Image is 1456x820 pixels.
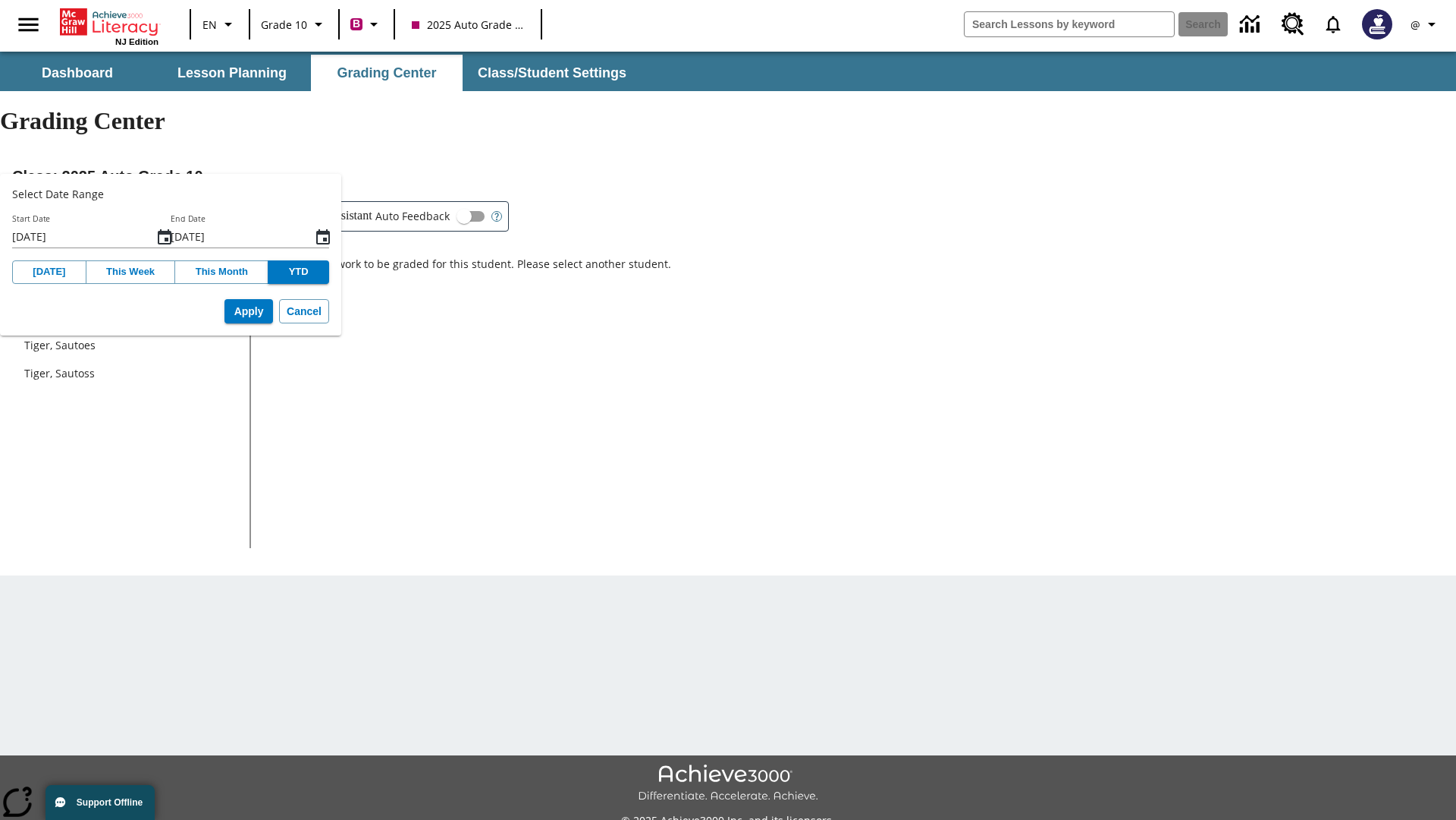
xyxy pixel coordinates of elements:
[24,365,237,381] span: Tiger, Sautoss
[60,5,158,46] div: Home
[255,11,334,38] button: Grade: Grade 10, Select a grade
[2,55,153,91] button: Dashboard
[638,765,818,803] img: Achieve3000 Differentiate Accelerate Achieve
[224,299,273,324] button: Apply
[1231,4,1272,46] a: Data Center
[277,257,1444,284] p: There is no work to be graded for this student. Please select another student.
[12,260,86,284] button: [DATE]
[1272,4,1313,45] a: Resource Center, Will open in new tab
[353,14,360,33] span: B
[202,17,217,33] span: EN
[279,299,329,324] button: Cancel
[308,222,338,253] button: End Date, Choose date, August 19, 2025, Selected
[466,55,639,91] button: Class/Student Settings
[344,11,389,38] button: Boost Class color is violet red. Change class color
[86,260,176,284] button: This Week
[60,7,158,37] a: Home
[261,17,307,33] span: Grade 10
[268,260,329,284] button: YTD
[12,359,249,387] div: Tiger, Sautoss
[485,202,508,231] button: Open Help for Writing Assistant
[12,186,329,202] h2: Select Date Range
[1362,9,1392,39] img: Avatar
[1401,11,1450,38] button: Profile/Settings
[156,55,308,91] button: Lesson Planning
[412,17,524,33] span: 2025 Auto Grade 10
[1313,5,1353,44] a: Notifications
[12,331,249,359] div: Tiger, Sautoes
[149,222,180,253] button: Start Date, Choose date, July 1, 2025, Selected
[1353,5,1401,44] button: Select a new avatar
[311,55,463,91] button: Grading Center
[115,37,158,46] span: NJ Edition
[375,208,450,224] span: Auto Feedback
[12,213,50,225] label: Start Date
[196,11,244,38] button: Language: EN, Select a language
[171,213,206,225] label: End Date
[6,2,51,47] button: Open side menu
[45,785,155,820] button: Support Offline
[174,260,268,284] button: This Month
[965,12,1174,36] input: search field
[77,797,143,808] span: Support Offline
[12,164,1444,188] h2: Class : 2025 Auto Grade 10
[1410,17,1420,33] span: @
[24,337,237,353] span: Tiger, Sautoes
